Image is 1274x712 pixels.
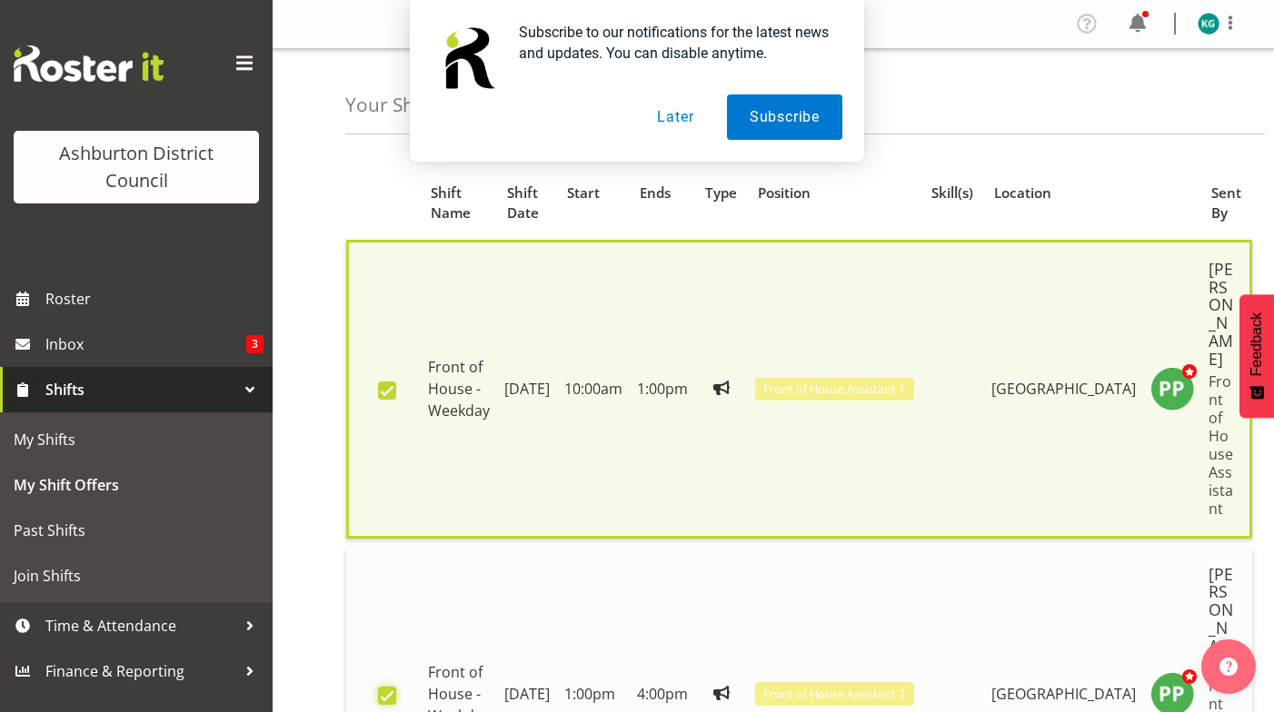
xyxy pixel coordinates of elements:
button: Subscribe [727,94,842,140]
div: Subscribe to our notifications for the latest news and updates. You can disable anytime. [504,22,842,64]
span: Front of House Assistant 1 [763,381,905,398]
span: My Shifts [14,426,259,453]
h5: [PERSON_NAME] [1209,261,1235,369]
a: My Shift Offers [5,462,268,508]
td: [GEOGRAPHIC_DATA] [984,240,1143,539]
span: Ends [640,183,671,203]
span: Join Shifts [14,562,259,589]
span: Location [994,183,1051,203]
img: polly-price11030.jpg [1150,367,1194,410]
a: Past Shifts [5,508,268,553]
span: Start [567,183,600,203]
td: 1:00pm [630,240,695,539]
span: Skill(s) [931,183,973,203]
span: 3 [246,335,264,353]
span: Past Shifts [14,517,259,544]
span: Shift Name [431,183,486,224]
td: [DATE] [497,240,557,539]
td: Front of House - Weekday [421,240,497,539]
span: Sent By [1211,183,1241,224]
span: Front of House Assistant 2 [763,686,905,703]
a: Join Shifts [5,553,268,598]
span: Feedback [1249,312,1265,376]
td: 10:00am [557,240,630,539]
button: Feedback - Show survey [1239,294,1274,418]
div: Ashburton District Council [32,140,241,194]
span: Roster [45,285,264,312]
a: My Shifts [5,417,268,462]
span: Time & Attendance [45,612,236,639]
span: Inbox [45,331,246,358]
span: Finance & Reporting [45,658,236,685]
span: Type [705,183,737,203]
span: My Shift Offers [14,471,259,499]
span: Shift Date [507,183,546,224]
img: help-xxl-2.png [1219,658,1238,676]
h5: [PERSON_NAME] [1209,566,1238,674]
span: Position [758,183,811,203]
span: Shifts [45,376,236,403]
img: notification icon [432,22,504,94]
p: Front of House Assistant [1209,372,1235,518]
button: Later [634,94,716,140]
